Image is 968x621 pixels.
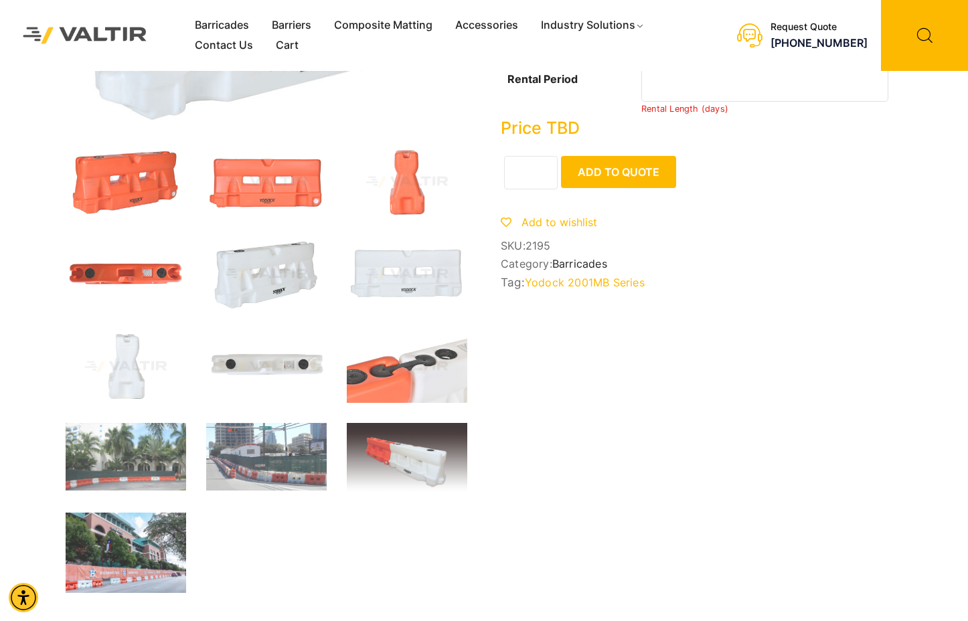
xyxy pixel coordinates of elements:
input: Number [641,68,888,102]
img: An orange traffic cone with a wide base and a tapered top, designed for road safety and traffic m... [347,146,467,218]
img: A view of Minute Maid Park with a barrier displaying "Houston Astros" and Texas flags, surrounded... [66,513,186,593]
a: Yodock 2001MB Series [525,276,645,289]
img: A white plastic tank with two black caps and a label on the side, viewed from above. [206,331,327,403]
img: Construction site with traffic barriers, green fencing, and a street sign for Nueces St. in an ur... [206,423,327,491]
span: Tag: [501,276,902,289]
bdi: Price TBD [501,118,580,138]
img: An orange plastic dock float with two circular openings and a rectangular label on top. [66,238,186,310]
div: Accessibility Menu [9,583,38,612]
a: Cart [264,35,310,56]
a: Barriers [260,15,323,35]
img: Close-up of two connected plastic containers, one orange and one white, featuring black caps and ... [347,331,467,403]
a: Add to wishlist [501,215,597,229]
a: Accessories [444,15,530,35]
img: A white plastic container with a unique shape, likely used for storage or dispensing liquids. [66,331,186,403]
img: 2001MB_Org_3Q.jpg [66,146,186,218]
div: Request Quote [771,21,868,33]
button: Add to Quote [561,156,676,188]
th: Rental Period [501,65,641,118]
a: Industry Solutions [530,15,656,35]
span: SKU: [501,240,902,252]
span: Category: [501,258,902,270]
img: A construction area with orange and white barriers, surrounded by palm trees and a building in th... [66,423,186,491]
img: Valtir Rentals [10,14,160,57]
small: Rental Length (days) [641,104,728,114]
a: Barricades [552,257,607,270]
img: A Yodock barrier featuring a combination of orange and white sections, designed for traffic contr... [347,423,467,493]
a: Composite Matting [323,15,444,35]
a: Barricades [183,15,260,35]
a: call (888) 496-3625 [771,36,868,50]
span: 2195 [526,239,551,252]
a: Contact Us [183,35,264,56]
img: A white plastic barrier with a textured surface, designed for traffic control or safety purposes. [206,238,327,310]
img: A white plastic barrier with two rectangular openings, featuring the brand name "Yodock" and a logo. [347,238,467,310]
img: An orange traffic barrier with two rectangular openings and a logo, designed for road safety and ... [206,146,327,218]
input: Product quantity [504,156,558,189]
span: Add to wishlist [521,215,597,229]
